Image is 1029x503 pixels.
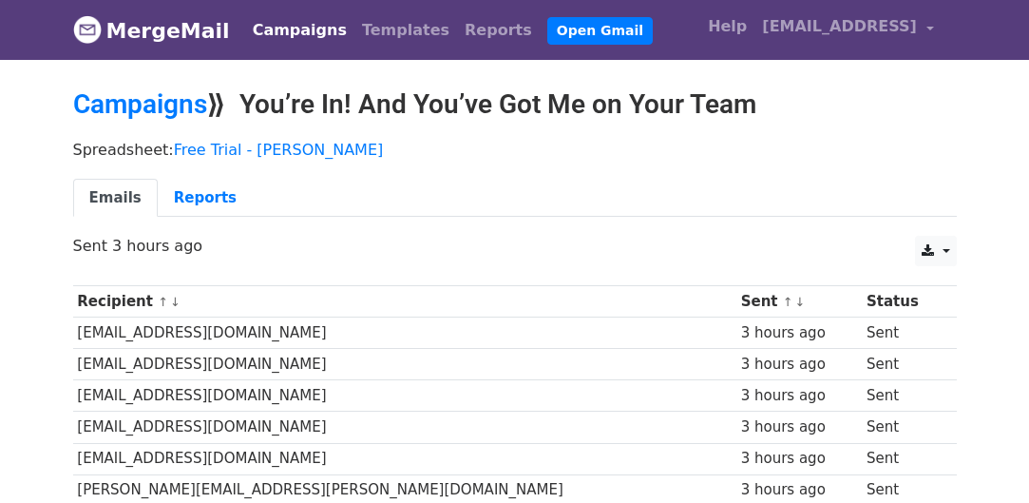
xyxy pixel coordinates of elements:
a: Campaigns [73,88,207,120]
a: ↑ [783,295,793,309]
span: [EMAIL_ADDRESS] [762,15,917,38]
p: Sent 3 hours ago [73,236,957,256]
a: [EMAIL_ADDRESS] [754,8,941,52]
a: ↓ [170,295,181,309]
a: MergeMail [73,10,230,50]
div: 3 hours ago [741,448,858,470]
div: 3 hours ago [741,416,858,438]
a: Help [700,8,754,46]
div: 3 hours ago [741,479,858,501]
td: Sent [862,443,943,474]
h2: ⟫ You’re In! And You’ve Got Me on Your Team [73,88,957,121]
a: Free Trial - [PERSON_NAME] [174,141,384,159]
div: 3 hours ago [741,385,858,407]
div: 3 hours ago [741,322,858,344]
a: Open Gmail [547,17,653,45]
a: Reports [457,11,540,49]
td: [EMAIL_ADDRESS][DOMAIN_NAME] [73,443,736,474]
td: [EMAIL_ADDRESS][DOMAIN_NAME] [73,349,736,380]
a: Templates [354,11,457,49]
td: [EMAIL_ADDRESS][DOMAIN_NAME] [73,412,736,443]
td: [EMAIL_ADDRESS][DOMAIN_NAME] [73,380,736,412]
td: [EMAIL_ADDRESS][DOMAIN_NAME] [73,318,736,349]
img: MergeMail logo [73,15,102,44]
p: Spreadsheet: [73,140,957,160]
div: 3 hours ago [741,354,858,376]
td: Sent [862,349,943,380]
th: Status [862,286,943,318]
a: Reports [158,179,253,218]
td: Sent [862,318,943,349]
a: Emails [73,179,158,218]
a: ↑ [158,295,168,309]
td: Sent [862,412,943,443]
th: Sent [736,286,862,318]
th: Recipient [73,286,736,318]
a: Campaigns [245,11,354,49]
a: ↓ [794,295,805,309]
td: Sent [862,380,943,412]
